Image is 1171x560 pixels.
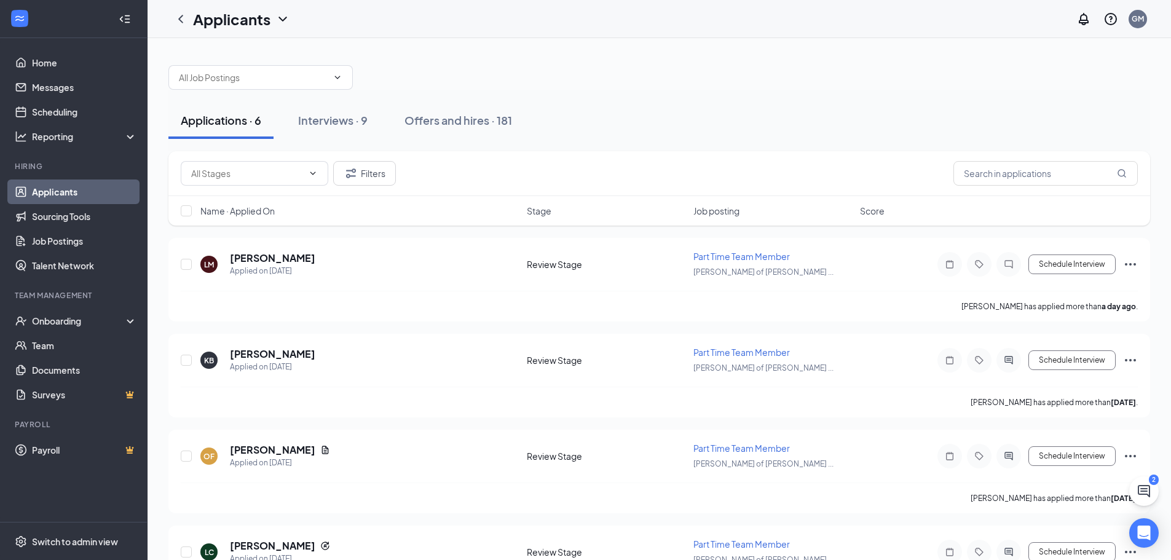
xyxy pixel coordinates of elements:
a: PayrollCrown [32,438,137,462]
div: Review Stage [527,354,686,366]
div: LC [205,547,214,558]
svg: ChatActive [1137,484,1151,499]
a: Home [32,50,137,75]
input: All Job Postings [179,71,328,84]
svg: ChevronLeft [173,12,188,26]
a: Messages [32,75,137,100]
button: ChatActive [1129,476,1159,506]
a: Job Postings [32,229,137,253]
p: [PERSON_NAME] has applied more than . [961,301,1138,312]
svg: Settings [15,535,27,548]
span: Part Time Team Member [693,538,790,550]
a: Applicants [32,179,137,204]
span: [PERSON_NAME] of [PERSON_NAME] ... [693,363,834,373]
svg: ChevronDown [333,73,342,82]
div: Applied on [DATE] [230,265,315,277]
button: Schedule Interview [1028,446,1116,466]
svg: Note [942,355,957,365]
svg: WorkstreamLogo [14,12,26,25]
a: SurveysCrown [32,382,137,407]
svg: ChevronDown [308,168,318,178]
svg: Tag [972,355,987,365]
svg: Note [942,451,957,461]
span: Job posting [693,205,739,217]
h5: [PERSON_NAME] [230,251,315,265]
p: [PERSON_NAME] has applied more than . [971,397,1138,408]
h1: Applicants [193,9,270,30]
div: Team Management [15,290,135,301]
h5: [PERSON_NAME] [230,539,315,553]
span: Name · Applied On [200,205,275,217]
a: Team [32,333,137,358]
h5: [PERSON_NAME] [230,347,315,361]
a: Talent Network [32,253,137,278]
svg: Reapply [320,541,330,551]
b: [DATE] [1111,494,1136,503]
span: [PERSON_NAME] of [PERSON_NAME] ... [693,267,834,277]
div: Applications · 6 [181,112,261,128]
div: Payroll [15,419,135,430]
span: Stage [527,205,551,217]
a: Documents [32,358,137,382]
svg: Collapse [119,13,131,25]
svg: Note [942,547,957,557]
svg: Ellipses [1123,257,1138,272]
div: Hiring [15,161,135,172]
svg: Filter [344,166,358,181]
b: a day ago [1102,302,1136,311]
svg: Tag [972,451,987,461]
div: Review Stage [527,450,686,462]
svg: Ellipses [1123,545,1138,559]
div: OF [203,451,215,462]
svg: ChevronDown [275,12,290,26]
svg: Ellipses [1123,353,1138,368]
div: Interviews · 9 [298,112,368,128]
svg: Note [942,259,957,269]
p: [PERSON_NAME] has applied more than . [971,493,1138,503]
input: All Stages [191,167,303,180]
div: Applied on [DATE] [230,457,330,469]
b: [DATE] [1111,398,1136,407]
svg: UserCheck [15,315,27,327]
div: Review Stage [527,546,686,558]
svg: Ellipses [1123,449,1138,463]
svg: ActiveChat [1001,547,1016,557]
svg: ChatInactive [1001,259,1016,269]
div: Review Stage [527,258,686,270]
span: Score [860,205,885,217]
svg: ActiveChat [1001,451,1016,461]
div: 2 [1149,475,1159,485]
svg: MagnifyingGlass [1117,168,1127,178]
span: Part Time Team Member [693,347,790,358]
h5: [PERSON_NAME] [230,443,315,457]
div: LM [204,259,214,270]
svg: QuestionInfo [1103,12,1118,26]
svg: Document [320,445,330,455]
div: GM [1132,14,1144,24]
button: Filter Filters [333,161,396,186]
button: Schedule Interview [1028,350,1116,370]
svg: Notifications [1076,12,1091,26]
svg: Tag [972,547,987,557]
a: Sourcing Tools [32,204,137,229]
div: Onboarding [32,315,127,327]
input: Search in applications [953,161,1138,186]
div: KB [204,355,214,366]
svg: ActiveChat [1001,355,1016,365]
div: Switch to admin view [32,535,118,548]
span: [PERSON_NAME] of [PERSON_NAME] ... [693,459,834,468]
span: Part Time Team Member [693,443,790,454]
a: Scheduling [32,100,137,124]
span: Part Time Team Member [693,251,790,262]
div: Applied on [DATE] [230,361,315,373]
button: Schedule Interview [1028,254,1116,274]
div: Reporting [32,130,138,143]
div: Open Intercom Messenger [1129,518,1159,548]
div: Offers and hires · 181 [404,112,512,128]
svg: Tag [972,259,987,269]
svg: Analysis [15,130,27,143]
